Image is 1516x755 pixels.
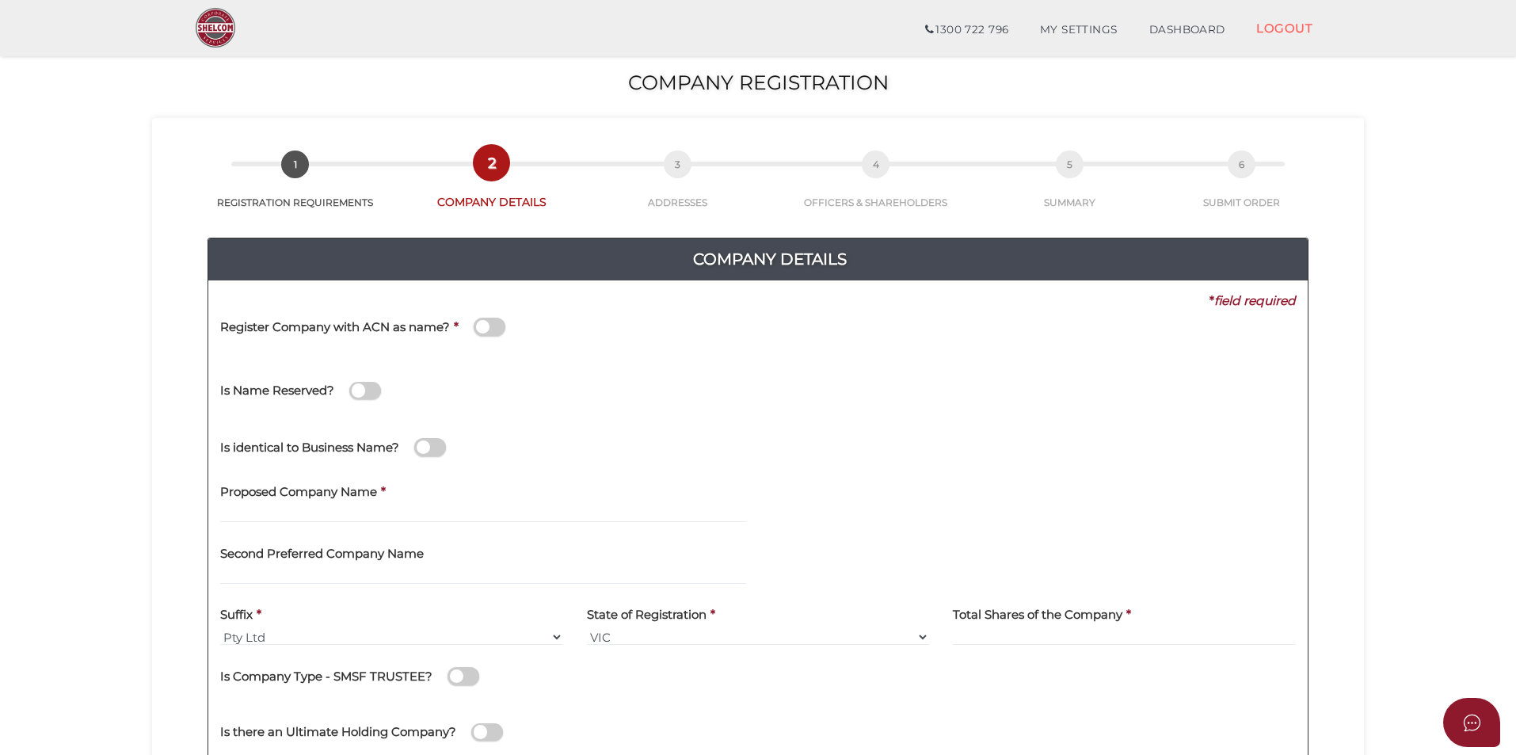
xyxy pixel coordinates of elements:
h4: State of Registration [587,608,707,622]
span: 2 [478,149,505,177]
i: field required [1214,293,1296,308]
h4: Is Name Reserved? [220,384,334,398]
a: 4OFFICERS & SHAREHOLDERS [771,168,981,209]
a: 1REGISTRATION REQUIREMENTS [192,168,399,209]
a: 2COMPANY DETAILS [399,166,585,210]
h4: Second Preferred Company Name [220,547,424,561]
span: 5 [1056,151,1084,178]
button: Open asap [1443,698,1500,747]
a: LOGOUT [1240,12,1328,44]
a: 1300 722 796 [909,14,1024,46]
h4: Is identical to Business Name? [220,441,399,455]
h4: Total Shares of the Company [953,608,1122,622]
a: DASHBOARD [1133,14,1241,46]
a: 6SUBMIT ORDER [1160,168,1325,209]
span: 6 [1228,151,1255,178]
span: 3 [664,151,691,178]
a: 5SUMMARY [981,168,1160,209]
span: 4 [862,151,889,178]
a: 3ADDRESSES [585,168,771,209]
h4: Proposed Company Name [220,486,377,499]
h4: Is Company Type - SMSF TRUSTEE? [220,670,432,684]
h4: Suffix [220,608,253,622]
h4: Register Company with ACN as name? [220,321,450,334]
h4: Company Details [220,246,1320,272]
span: 1 [281,151,309,178]
a: MY SETTINGS [1024,14,1133,46]
h4: Is there an Ultimate Holding Company? [220,726,456,739]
